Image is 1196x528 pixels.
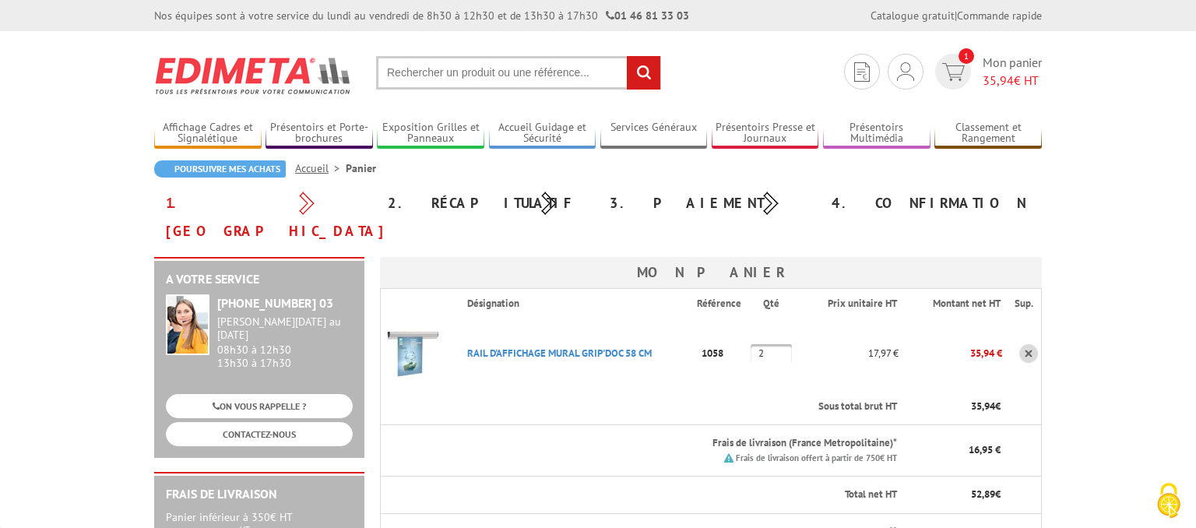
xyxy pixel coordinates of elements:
th: Sous total brut HT [455,389,899,425]
a: Présentoirs et Porte-brochures [266,121,373,146]
div: | [871,8,1042,23]
p: Frais de livraison (France Metropolitaine)* [467,436,897,451]
img: devis rapide [942,63,965,81]
p: 35,94 € [899,340,1003,367]
a: Accueil [295,161,346,175]
input: Rechercher un produit ou une référence... [376,56,661,90]
th: Sup. [1002,289,1041,319]
div: 08h30 à 12h30 13h30 à 17h30 [217,315,353,369]
a: devis rapide 1 Mon panier 35,94€ HT [931,54,1042,90]
input: rechercher [627,56,660,90]
span: 16,95 € [969,443,1001,456]
div: 4. Confirmation [820,189,1042,217]
small: Frais de livraison offert à partir de 750€ HT [736,452,897,463]
img: devis rapide [897,62,914,81]
div: 1. [GEOGRAPHIC_DATA] [154,189,376,245]
p: Prix unitaire HT [812,297,897,312]
a: Catalogue gratuit [871,9,955,23]
span: 35,94 [971,400,995,413]
div: 2. Récapitulatif [376,189,598,217]
strong: [PHONE_NUMBER] 03 [217,295,333,311]
a: Accueil Guidage et Sécurité [489,121,596,146]
div: [PERSON_NAME][DATE] au [DATE] [217,315,353,342]
strong: 01 46 81 33 03 [606,9,689,23]
img: Cookies (fenêtre modale) [1149,481,1188,520]
a: Affichage Cadres et Signalétique [154,121,262,146]
p: € [911,400,1001,414]
span: Mon panier [983,54,1042,90]
a: Exposition Grilles et Panneaux [377,121,484,146]
h2: A votre service [166,273,353,287]
a: Classement et Rangement [934,121,1042,146]
span: 52,89 [971,488,995,501]
a: Présentoirs Multimédia [823,121,930,146]
span: 35,94 [983,72,1014,88]
p: Référence [697,297,750,312]
th: Désignation [455,289,697,319]
span: € HT [983,72,1042,90]
li: Panier [346,160,376,176]
a: ON VOUS RAPPELLE ? [166,394,353,418]
p: 1058 [697,340,751,367]
p: 17,97 € [800,340,899,367]
p: € [911,488,1001,502]
h2: Frais de Livraison [166,488,353,502]
button: Cookies (fenêtre modale) [1141,475,1196,528]
img: RAIL D'AFFICHAGE MURAL GRIP'DOC 58 CM [381,322,443,385]
img: devis rapide [854,62,870,82]
a: Services Généraux [600,121,708,146]
span: 1 [959,48,974,64]
div: 3. Paiement [598,189,820,217]
img: Edimeta [154,47,353,104]
a: Commande rapide [957,9,1042,23]
a: RAIL D'AFFICHAGE MURAL GRIP'DOC 58 CM [467,347,652,360]
p: Total net HT [393,488,897,502]
a: CONTACTEZ-NOUS [166,422,353,446]
a: Présentoirs Presse et Journaux [712,121,819,146]
p: Montant net HT [911,297,1001,312]
img: widget-service.jpg [166,294,209,355]
h3: Mon panier [380,257,1042,288]
img: picto.png [724,453,733,463]
th: Qté [751,289,800,319]
div: Nos équipes sont à votre service du lundi au vendredi de 8h30 à 12h30 et de 13h30 à 17h30 [154,8,689,23]
a: Poursuivre mes achats [154,160,286,178]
